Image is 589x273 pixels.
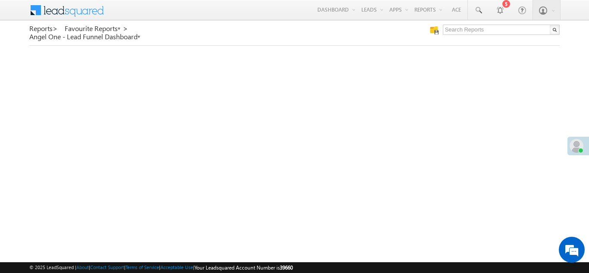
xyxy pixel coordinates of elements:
[53,23,58,33] span: >
[65,25,128,32] a: Favourite Reports >
[160,264,193,270] a: Acceptable Use
[125,264,159,270] a: Terms of Service
[443,25,560,35] input: Search Reports
[280,264,293,271] span: 39660
[29,25,58,32] a: Reports>
[76,264,89,270] a: About
[29,33,141,41] a: Angel One - Lead Funnel Dashboard
[194,264,293,271] span: Your Leadsquared Account Number is
[29,264,293,272] span: © 2025 LeadSquared | | | | |
[123,23,128,33] span: >
[430,26,439,35] img: Manage all your saved reports!
[90,264,124,270] a: Contact Support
